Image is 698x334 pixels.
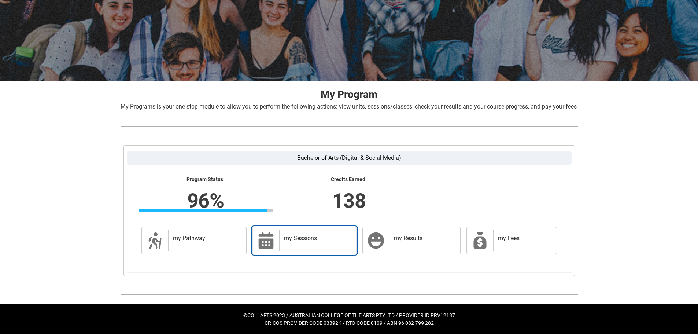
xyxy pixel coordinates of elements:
[173,235,239,242] h2: my Pathway
[284,235,349,242] h2: my Sessions
[139,209,273,212] div: Progress Bar
[282,176,416,183] lightning-formatted-text: Credits Earned:
[362,227,460,254] a: my Results
[139,176,273,183] lightning-formatted-text: Program Status:
[498,235,549,242] h2: my Fees
[394,235,453,242] h2: my Results
[466,227,557,254] a: my Fees
[321,88,377,100] strong: My Program
[252,227,357,254] a: my Sessions
[471,232,489,249] span: My Payments
[91,186,320,216] lightning-formatted-number: 96%
[121,123,578,131] img: REDU_GREY_LINE
[234,186,463,216] lightning-formatted-number: 138
[121,103,577,110] span: My Programs is your one stop module to allow you to perform the following actions: view units, se...
[127,151,572,165] label: Bachelor of Arts (Digital & Social Media)
[141,227,247,254] a: my Pathway
[146,232,164,249] span: Description of icon when needed
[121,291,578,298] img: REDU_GREY_LINE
